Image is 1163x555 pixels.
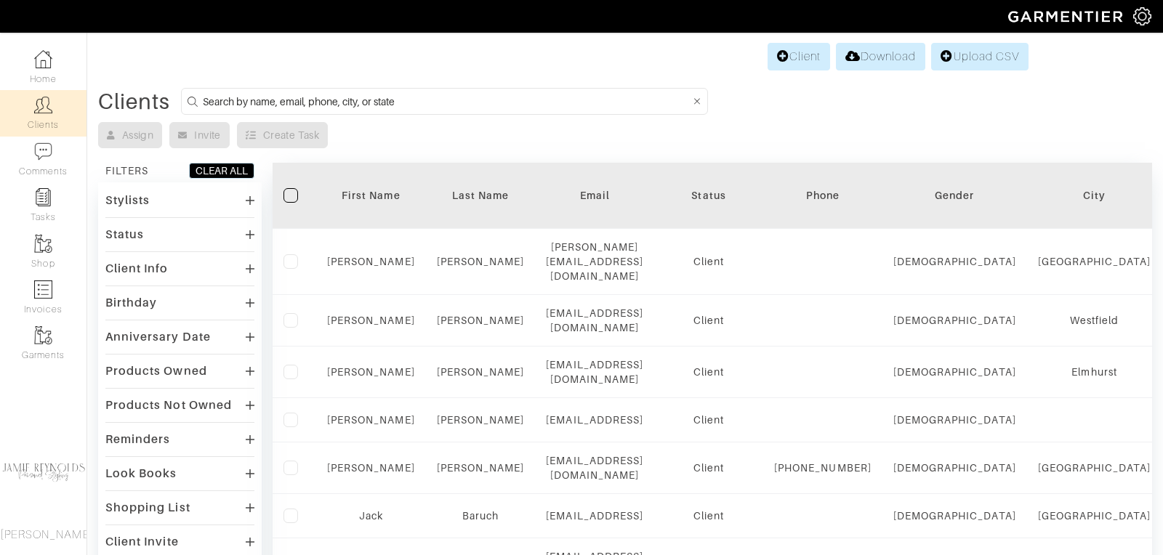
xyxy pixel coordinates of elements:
div: Status [105,227,144,242]
div: Client [665,461,752,475]
div: [GEOGRAPHIC_DATA] [1038,254,1151,269]
button: CLEAR ALL [189,163,254,179]
a: [PERSON_NAME] [437,256,525,267]
img: comment-icon-a0a6a9ef722e966f86d9cbdc48e553b5cf19dbc54f86b18d962a5391bc8f6eb6.png [34,142,52,161]
img: reminder-icon-8004d30b9f0a5d33ae49ab947aed9ed385cf756f9e5892f1edd6e32f2345188e.png [34,188,52,206]
div: [PERSON_NAME][EMAIL_ADDRESS][DOMAIN_NAME] [546,240,643,283]
img: garments-icon-b7da505a4dc4fd61783c78ac3ca0ef83fa9d6f193b1c9dc38574b1d14d53ca28.png [34,235,52,253]
a: [PERSON_NAME] [437,315,525,326]
div: Look Books [105,466,177,481]
div: Gender [893,188,1016,203]
a: [PERSON_NAME] [327,315,415,326]
a: Jack [359,510,383,522]
img: orders-icon-0abe47150d42831381b5fb84f609e132dff9fe21cb692f30cb5eec754e2cba89.png [34,280,52,299]
img: garments-icon-b7da505a4dc4fd61783c78ac3ca0ef83fa9d6f193b1c9dc38574b1d14d53ca28.png [34,326,52,344]
th: Toggle SortBy [654,163,763,229]
a: Client [768,43,830,70]
a: [PERSON_NAME] [327,414,415,426]
div: City [1038,188,1151,203]
div: Client Info [105,262,169,276]
div: [GEOGRAPHIC_DATA] [1038,461,1151,475]
a: [PERSON_NAME] [327,366,415,378]
img: dashboard-icon-dbcd8f5a0b271acd01030246c82b418ddd0df26cd7fceb0bd07c9910d44c42f6.png [34,50,52,68]
div: Client [665,365,752,379]
div: Anniversary Date [105,330,211,344]
div: [DEMOGRAPHIC_DATA] [893,413,1016,427]
div: Email [546,188,643,203]
div: Client [665,413,752,427]
div: Clients [98,94,170,109]
div: First Name [327,188,415,203]
div: Products Not Owned [105,398,232,413]
a: [PERSON_NAME] [437,414,525,426]
div: [DEMOGRAPHIC_DATA] [893,313,1016,328]
a: [PERSON_NAME] [437,366,525,378]
div: Client [665,254,752,269]
th: Toggle SortBy [316,163,426,229]
div: [EMAIL_ADDRESS][DOMAIN_NAME] [546,357,643,386]
th: Toggle SortBy [882,163,1027,229]
div: CLEAR ALL [196,163,248,178]
div: Reminders [105,432,170,447]
div: [GEOGRAPHIC_DATA] [1038,509,1151,523]
img: clients-icon-6bae9207a08558b7cb47a8932f037763ab4055f8c8b6bfacd5dc20c3e0201464.png [34,96,52,114]
div: FILTERS [105,163,148,178]
div: Status [665,188,752,203]
div: [DEMOGRAPHIC_DATA] [893,461,1016,475]
div: [EMAIL_ADDRESS] [546,413,643,427]
div: [EMAIL_ADDRESS][DOMAIN_NAME] [546,306,643,335]
a: Download [836,43,925,70]
div: Shopping List [105,501,190,515]
div: Client [665,509,752,523]
div: Client Invite [105,535,179,549]
div: Last Name [437,188,525,203]
a: Baruch [462,510,499,522]
div: [PHONE_NUMBER] [774,461,872,475]
a: Upload CSV [931,43,1029,70]
div: [DEMOGRAPHIC_DATA] [893,509,1016,523]
a: [PERSON_NAME] [327,256,415,267]
div: Phone [774,188,872,203]
div: [EMAIL_ADDRESS][DOMAIN_NAME] [546,453,643,482]
img: gear-icon-white-bd11855cb880d31180b6d7d6211b90ccbf57a29d726f0c71d8c61bd08dd39cc2.png [1133,7,1151,25]
th: Toggle SortBy [426,163,536,229]
div: Client [665,313,752,328]
div: [DEMOGRAPHIC_DATA] [893,254,1016,269]
img: garmentier-logo-header-white-b43fb05a5012e4ada735d5af1a66efaba907eab6374d6393d1fbf88cb4ef424d.png [1001,4,1133,29]
input: Search by name, email, phone, city, or state [203,92,690,110]
a: [PERSON_NAME] [437,462,525,474]
div: Elmhurst [1038,365,1151,379]
div: [EMAIL_ADDRESS] [546,509,643,523]
a: [PERSON_NAME] [327,462,415,474]
div: [DEMOGRAPHIC_DATA] [893,365,1016,379]
div: Westfield [1038,313,1151,328]
div: Products Owned [105,364,207,378]
div: Stylists [105,193,150,208]
div: Birthday [105,296,157,310]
